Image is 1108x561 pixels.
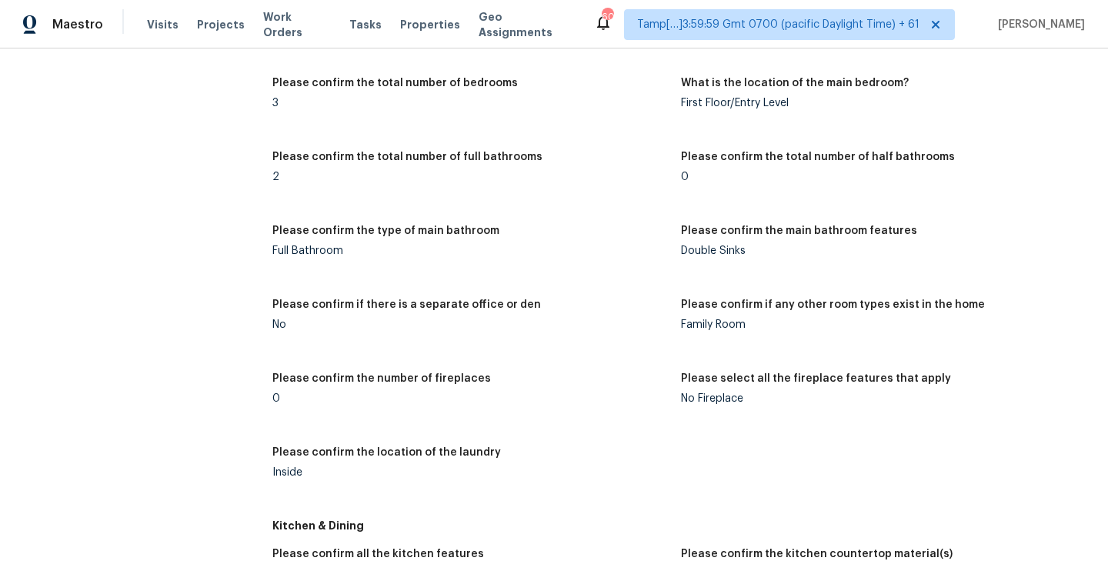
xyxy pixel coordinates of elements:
div: No [272,319,669,330]
div: 3 [272,98,669,109]
div: First Floor/Entry Level [681,98,1077,109]
h5: Please confirm the total number of half bathrooms [681,152,955,162]
h5: Please confirm the total number of full bathrooms [272,152,542,162]
div: Family Room [681,319,1077,330]
div: 0 [681,172,1077,182]
h5: Please select all the fireplace features that apply [681,373,951,384]
h5: Please confirm the type of main bathroom [272,225,499,236]
span: Tamp[…]3:59:59 Gmt 0700 (pacific Daylight Time) + 61 [637,17,919,32]
h5: Please confirm the number of fireplaces [272,373,491,384]
h5: Kitchen & Dining [272,518,1090,533]
h5: What is the location of the main bedroom? [681,78,909,88]
h5: Please confirm the kitchen countertop material(s) [681,549,953,559]
div: 2 [272,172,669,182]
h5: Please confirm if any other room types exist in the home [681,299,985,310]
span: Work Orders [263,9,331,40]
span: Maestro [52,17,103,32]
div: No Fireplace [681,393,1077,404]
h5: Please confirm the main bathroom features [681,225,917,236]
div: 601 [602,9,612,25]
div: Inside [272,467,669,478]
h5: Please confirm the location of the laundry [272,447,501,458]
span: Properties [400,17,460,32]
span: [PERSON_NAME] [992,17,1085,32]
div: Full Bathroom [272,245,669,256]
span: Projects [197,17,245,32]
span: Tasks [349,19,382,30]
span: Visits [147,17,179,32]
h5: Please confirm all the kitchen features [272,549,484,559]
h5: Please confirm the total number of bedrooms [272,78,518,88]
div: 0 [272,393,669,404]
div: Double Sinks [681,245,1077,256]
span: Geo Assignments [479,9,576,40]
h5: Please confirm if there is a separate office or den [272,299,541,310]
